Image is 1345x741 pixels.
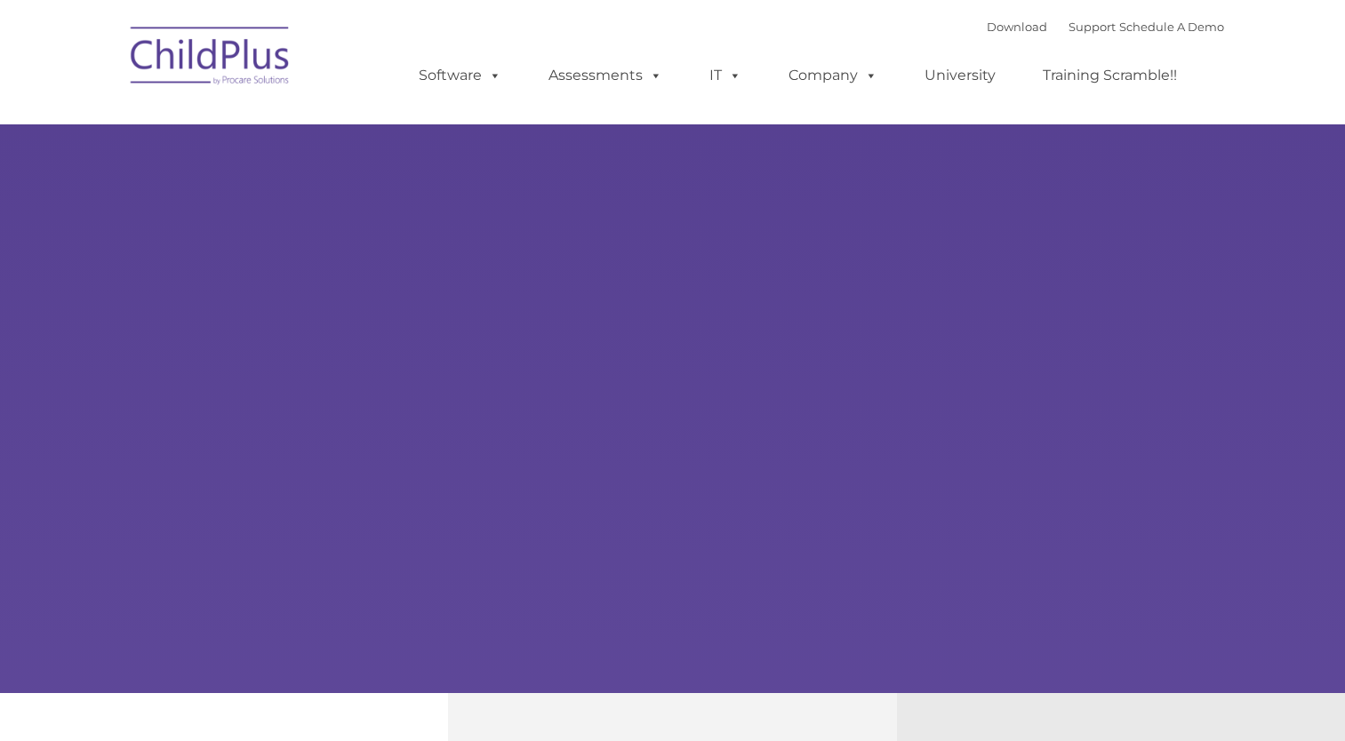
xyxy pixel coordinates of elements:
a: Training Scramble!! [1025,58,1195,93]
a: University [907,58,1013,93]
a: IT [692,58,759,93]
a: Schedule A Demo [1119,20,1224,34]
a: Support [1069,20,1116,34]
a: Download [987,20,1047,34]
img: ChildPlus by Procare Solutions [122,14,300,103]
font: | [987,20,1224,34]
a: Company [771,58,895,93]
a: Software [401,58,519,93]
a: Assessments [531,58,680,93]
